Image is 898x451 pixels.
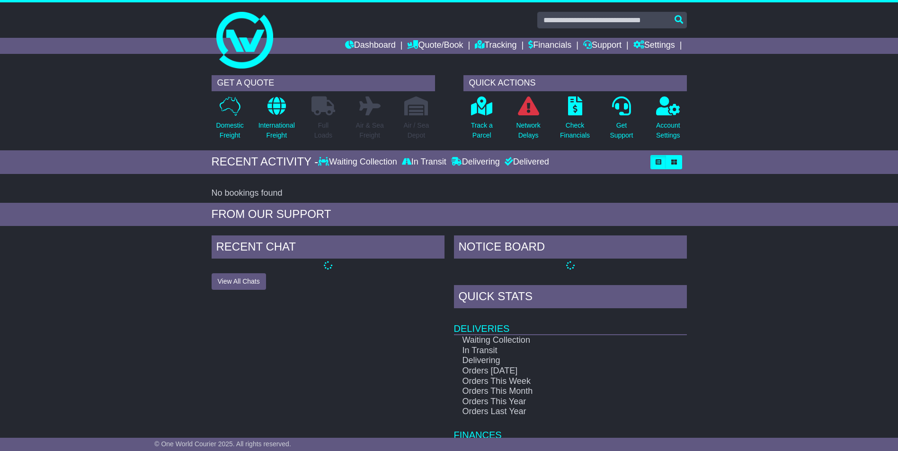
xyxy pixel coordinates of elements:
[560,96,590,146] a: CheckFinancials
[311,121,335,140] p: Full Loads
[454,417,687,441] td: Finances
[454,311,687,335] td: Deliveries
[454,235,687,261] div: NOTICE BOARD
[318,157,399,167] div: Waiting Collection
[516,96,541,146] a: NetworkDelays
[454,386,653,397] td: Orders This Month
[215,96,244,146] a: DomesticFreight
[212,273,266,290] button: View All Chats
[216,121,243,140] p: Domestic Freight
[258,121,295,140] p: International Freight
[471,96,493,146] a: Track aParcel
[610,121,633,140] p: Get Support
[212,208,687,221] div: FROM OUR SUPPORT
[400,157,449,167] div: In Transit
[212,155,319,169] div: RECENT ACTIVITY -
[583,38,622,54] a: Support
[471,121,493,140] p: Track a Parcel
[454,335,653,346] td: Waiting Collection
[454,397,653,407] td: Orders This Year
[212,75,435,91] div: GET A QUOTE
[454,285,687,311] div: Quick Stats
[454,346,653,356] td: In Transit
[454,366,653,376] td: Orders [DATE]
[356,121,384,140] p: Air & Sea Freight
[633,38,675,54] a: Settings
[345,38,396,54] a: Dashboard
[407,38,463,54] a: Quote/Book
[656,121,680,140] p: Account Settings
[258,96,295,146] a: InternationalFreight
[502,157,549,167] div: Delivered
[212,188,687,199] div: No bookings found
[609,96,633,146] a: GetSupport
[560,121,590,140] p: Check Financials
[454,356,653,366] td: Delivering
[475,38,516,54] a: Tracking
[212,235,445,261] div: RECENT CHAT
[449,157,502,167] div: Delivering
[454,407,653,417] td: Orders Last Year
[528,38,571,54] a: Financials
[463,75,687,91] div: QUICK ACTIONS
[154,440,291,448] span: © One World Courier 2025. All rights reserved.
[404,121,429,140] p: Air / Sea Depot
[656,96,681,146] a: AccountSettings
[454,376,653,387] td: Orders This Week
[516,121,540,140] p: Network Delays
